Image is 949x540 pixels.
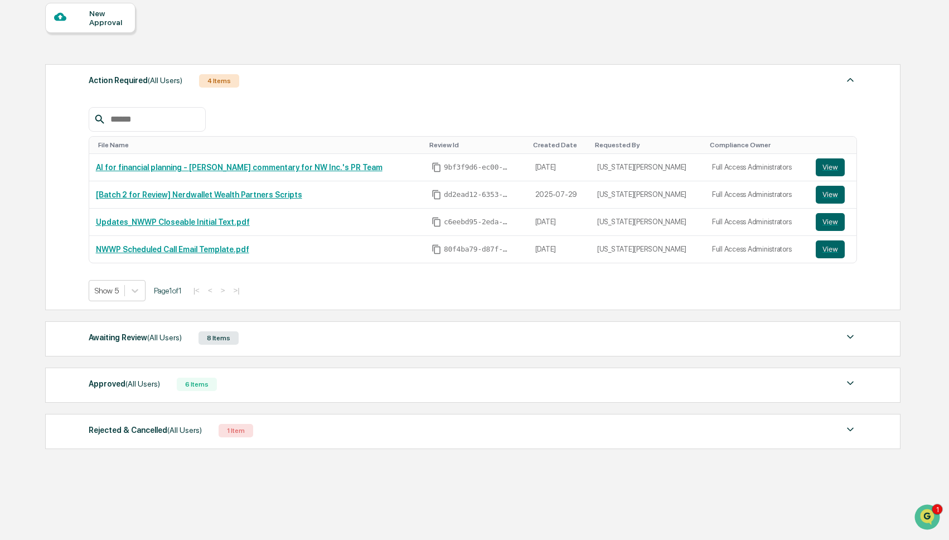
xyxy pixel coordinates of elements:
[217,286,229,295] button: >
[219,424,253,437] div: 1 Item
[816,186,845,204] button: View
[705,209,809,236] td: Full Access Administrators
[432,162,442,172] span: Copy Id
[432,190,442,200] span: Copy Id
[590,236,705,263] td: [US_STATE][PERSON_NAME]
[533,141,586,149] div: Toggle SortBy
[50,85,183,97] div: Start new chat
[22,152,31,161] img: 1746055101610-c473b297-6a78-478c-a979-82029cc54cd1
[89,73,182,88] div: Action Required
[444,190,511,199] span: dd2ead12-6353-41e4-9b21-1b0cf20a9be1
[205,286,216,295] button: <
[529,181,590,209] td: 2025-07-29
[230,286,243,295] button: >|
[705,236,809,263] td: Full Access Administrators
[96,190,302,199] a: [Batch 2 for Review] Nerdwallet Wealth Partners Scripts
[590,154,705,181] td: [US_STATE][PERSON_NAME]
[92,198,138,209] span: Attestations
[432,244,442,254] span: Copy Id
[198,331,239,345] div: 8 Items
[816,186,850,204] a: View
[844,423,857,436] img: caret
[705,154,809,181] td: Full Access Administrators
[99,152,123,161] span: Aug 13
[529,236,590,263] td: [DATE]
[444,245,511,254] span: 80f4ba79-d87f-4cb6-8458-b68e2bdb47c7
[11,23,203,41] p: How can we help?
[96,163,382,172] a: AI for financial planning - [PERSON_NAME] commentary for NW Inc.'s PR Team
[11,199,20,208] div: 🖐️
[432,217,442,227] span: Copy Id
[816,158,845,176] button: View
[147,333,182,342] span: (All Users)
[154,286,182,295] span: Page 1 of 1
[11,124,75,133] div: Past conversations
[844,377,857,390] img: caret
[89,330,182,345] div: Awaiting Review
[844,330,857,344] img: caret
[444,163,511,172] span: 9bf3f9d6-ec00-4609-a326-e373718264ae
[125,379,160,388] span: (All Users)
[89,377,160,391] div: Approved
[35,152,90,161] span: [PERSON_NAME]
[816,240,845,258] button: View
[913,503,943,533] iframe: Open customer support
[444,218,511,226] span: c6eebd95-2eda-47bf-a497-3eb1b7318b58
[11,220,20,229] div: 🔎
[22,219,70,230] span: Data Lookup
[11,141,29,159] img: Jack Rasmussen
[96,245,249,254] a: NWWP Scheduled Call Email Template.pdf
[590,181,705,209] td: [US_STATE][PERSON_NAME]
[816,158,850,176] a: View
[173,122,203,135] button: See all
[81,199,90,208] div: 🗄️
[199,74,239,88] div: 4 Items
[22,198,72,209] span: Preclearance
[79,246,135,255] a: Powered byPylon
[11,85,31,105] img: 1746055101610-c473b297-6a78-478c-a979-82029cc54cd1
[167,426,202,435] span: (All Users)
[7,215,75,235] a: 🔎Data Lookup
[818,141,852,149] div: Toggle SortBy
[590,209,705,236] td: [US_STATE][PERSON_NAME]
[76,194,143,214] a: 🗄️Attestations
[529,154,590,181] td: [DATE]
[96,218,250,226] a: Updates_NWWP Closeable Initial Text.pdf
[710,141,805,149] div: Toggle SortBy
[816,240,850,258] a: View
[148,76,182,85] span: (All Users)
[816,213,845,231] button: View
[111,247,135,255] span: Pylon
[50,97,153,105] div: We're available if you need us!
[190,286,203,295] button: |<
[844,73,857,86] img: caret
[89,9,127,27] div: New Approval
[7,194,76,214] a: 🖐️Preclearance
[98,141,420,149] div: Toggle SortBy
[595,141,701,149] div: Toggle SortBy
[429,141,524,149] div: Toggle SortBy
[93,152,96,161] span: •
[89,423,202,437] div: Rejected & Cancelled
[190,89,203,102] button: Start new chat
[177,378,217,391] div: 6 Items
[816,213,850,231] a: View
[529,209,590,236] td: [DATE]
[23,85,43,105] img: 8933085812038_c878075ebb4cc5468115_72.jpg
[705,181,809,209] td: Full Access Administrators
